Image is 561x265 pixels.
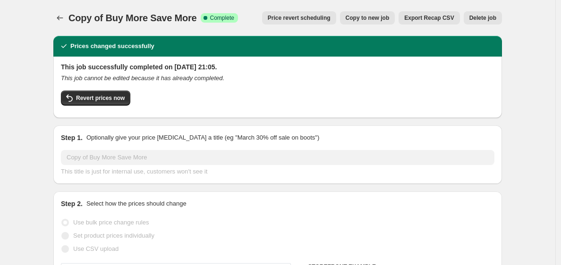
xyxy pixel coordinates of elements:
[61,199,83,208] h2: Step 2.
[73,232,154,239] span: Set product prices individually
[469,14,496,22] span: Delete job
[262,11,336,25] button: Price revert scheduling
[346,14,390,22] span: Copy to new job
[61,133,83,142] h2: Step 1.
[68,13,197,23] span: Copy of Buy More Save More
[210,14,234,22] span: Complete
[404,14,454,22] span: Export Recap CSV
[61,150,494,165] input: 30% off holiday sale
[340,11,395,25] button: Copy to new job
[61,62,494,72] h2: This job successfully completed on [DATE] 21:05.
[86,133,319,142] p: Optionally give your price [MEDICAL_DATA] a title (eg "March 30% off sale on boots")
[61,75,224,82] i: This job cannot be edited because it has already completed.
[399,11,459,25] button: Export Recap CSV
[53,11,67,25] button: Price change jobs
[73,245,119,252] span: Use CSV upload
[464,11,502,25] button: Delete job
[86,199,187,208] p: Select how the prices should change
[73,219,149,226] span: Use bulk price change rules
[61,168,207,175] span: This title is just for internal use, customers won't see it
[61,91,130,106] button: Revert prices now
[268,14,331,22] span: Price revert scheduling
[70,41,154,51] h2: Prices changed successfully
[76,94,125,102] span: Revert prices now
